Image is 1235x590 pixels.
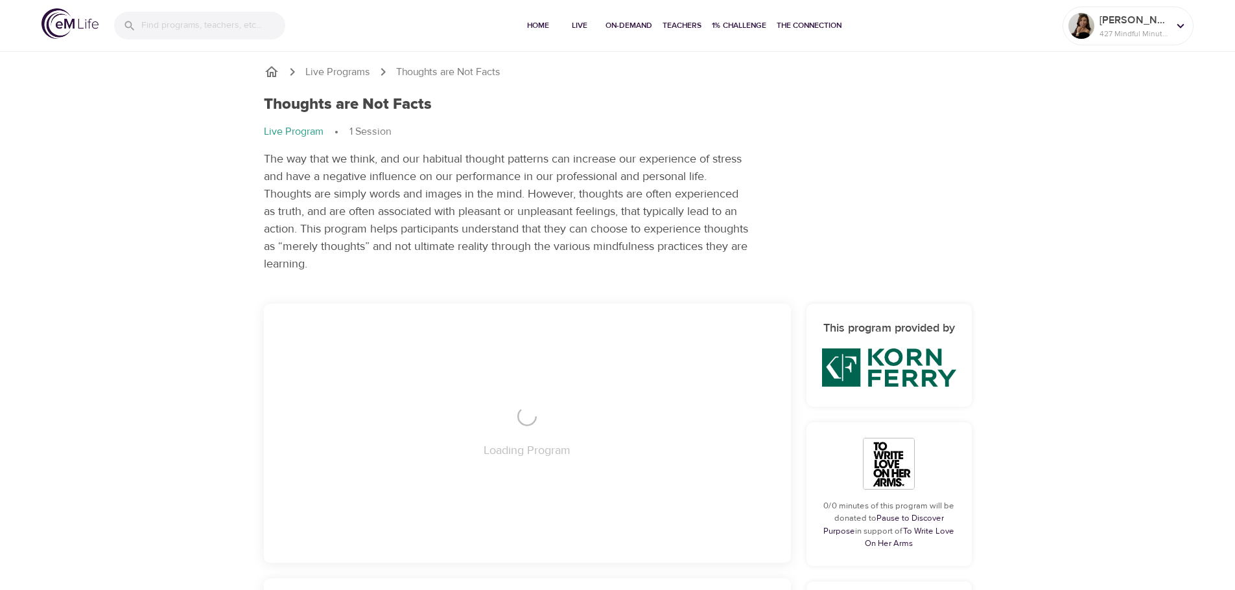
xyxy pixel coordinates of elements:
span: Home [523,19,554,32]
a: Pause to Discover Purpose [823,513,944,536]
p: [PERSON_NAME] [1100,12,1168,28]
nav: breadcrumb [264,64,972,80]
p: Live Program [264,124,323,139]
a: To Write Love On Her Arms [865,526,954,549]
h6: This program provided by [822,319,956,338]
p: 0/0 minutes of this program will be donated to in support of [822,500,956,550]
span: Teachers [663,19,701,32]
img: logo [41,8,99,39]
span: On-Demand [606,19,652,32]
p: 427 Mindful Minutes [1100,28,1168,40]
a: Live Programs [305,65,370,80]
span: Live [564,19,595,32]
h1: Thoughts are Not Facts [264,95,432,114]
span: 1% Challenge [712,19,766,32]
p: The way that we think, and our habitual thought patterns can increase our experience of stress an... [264,150,750,273]
p: 1 Session [349,124,391,139]
nav: breadcrumb [264,124,972,140]
img: KF%20green%20logo%202.20.2025.png [822,348,956,387]
p: Loading Program [484,442,570,459]
input: Find programs, teachers, etc... [141,12,285,40]
span: The Connection [777,19,841,32]
img: Remy Sharp [1068,13,1094,39]
p: Thoughts are Not Facts [396,65,500,80]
